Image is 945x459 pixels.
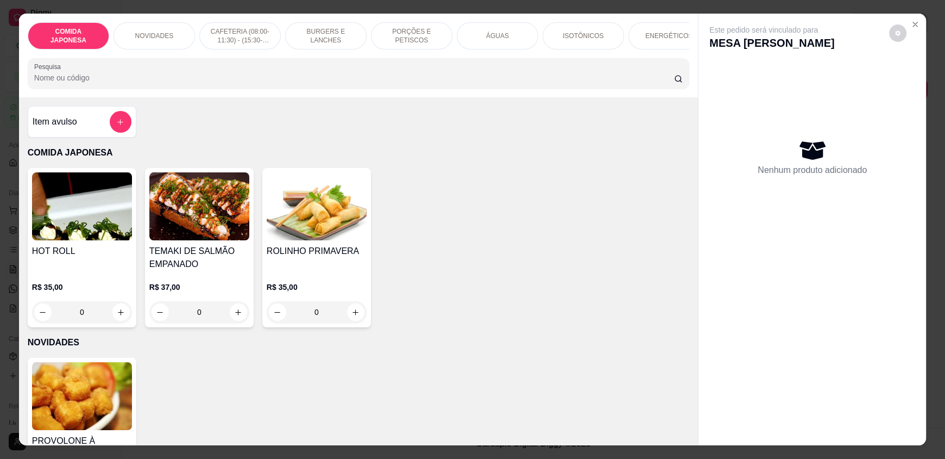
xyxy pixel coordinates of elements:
[112,303,130,321] button: increase-product-quantity
[34,72,675,83] input: Pesquisa
[149,245,249,271] h4: TEMAKI DE SALMÃO EMPANADO
[267,245,367,258] h4: ROLINHO PRIMAVERA
[758,164,867,177] p: Nenhum produto adicionado
[267,282,367,293] p: R$ 35,00
[294,27,357,45] p: BURGERS E LANCHES
[32,282,132,293] p: R$ 35,00
[37,27,100,45] p: COMIDA JAPONESA
[267,172,367,240] img: product-image
[149,282,249,293] p: R$ 37,00
[380,27,443,45] p: PORÇÕES E PETISCOS
[149,172,249,240] img: product-image
[709,24,834,35] p: Este pedido será vinculado para
[28,336,689,349] p: NOVIDADES
[110,111,131,133] button: add-separate-item
[889,24,906,42] button: decrease-product-quantity
[709,35,834,51] p: MESA [PERSON_NAME]
[34,303,52,321] button: decrease-product-quantity
[486,32,509,40] p: ÁGUAS
[33,115,77,128] h4: Item avulso
[230,303,247,321] button: increase-product-quantity
[32,245,132,258] h4: HOT ROLL
[34,62,65,71] label: Pesquisa
[209,27,272,45] p: CAFETERIA (08:00-11:30) - (15:30-18:00)
[28,146,689,159] p: COMIDA JAPONESA
[32,172,132,240] img: product-image
[135,32,173,40] p: NOVIDADES
[906,16,924,33] button: Close
[563,32,603,40] p: ISOTÔNICOS
[645,32,692,40] p: ENERGÉTICOS
[32,362,132,430] img: product-image
[152,303,169,321] button: decrease-product-quantity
